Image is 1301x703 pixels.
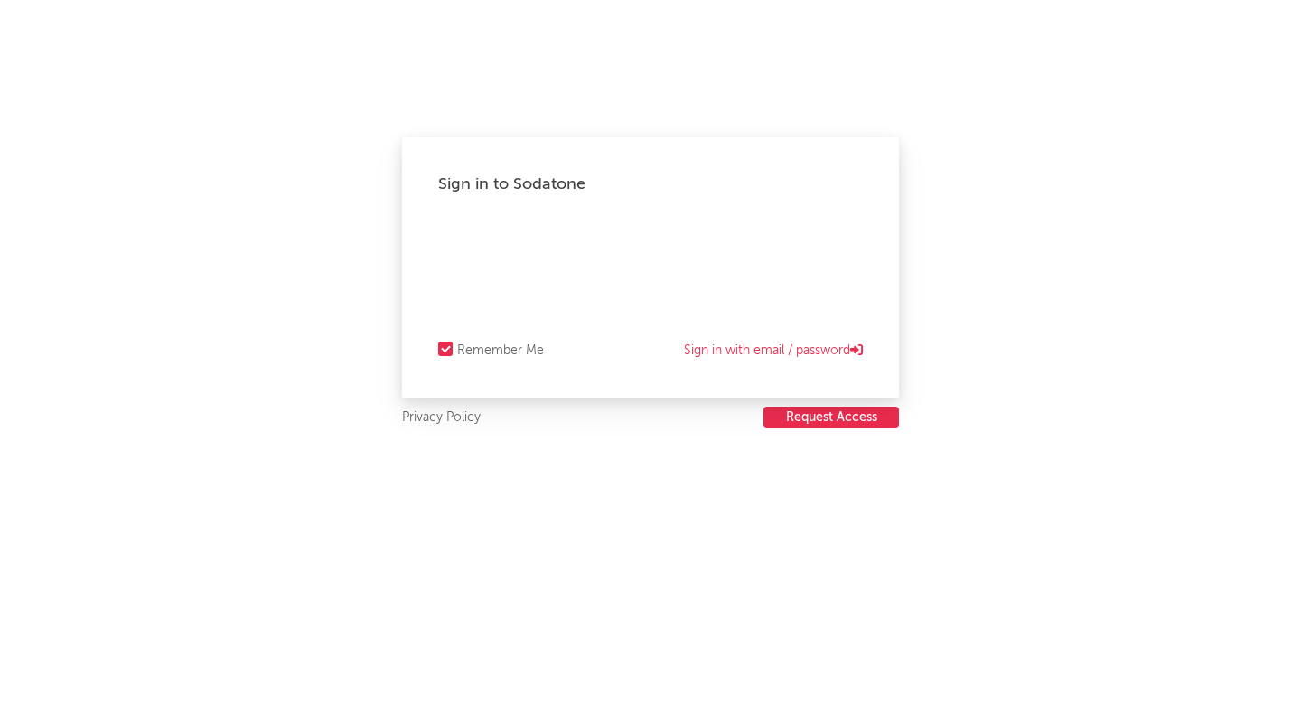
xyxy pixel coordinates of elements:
[457,340,544,361] div: Remember Me
[402,407,481,429] a: Privacy Policy
[763,407,899,428] button: Request Access
[763,407,899,429] a: Request Access
[438,173,863,195] div: Sign in to Sodatone
[684,340,863,361] a: Sign in with email / password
